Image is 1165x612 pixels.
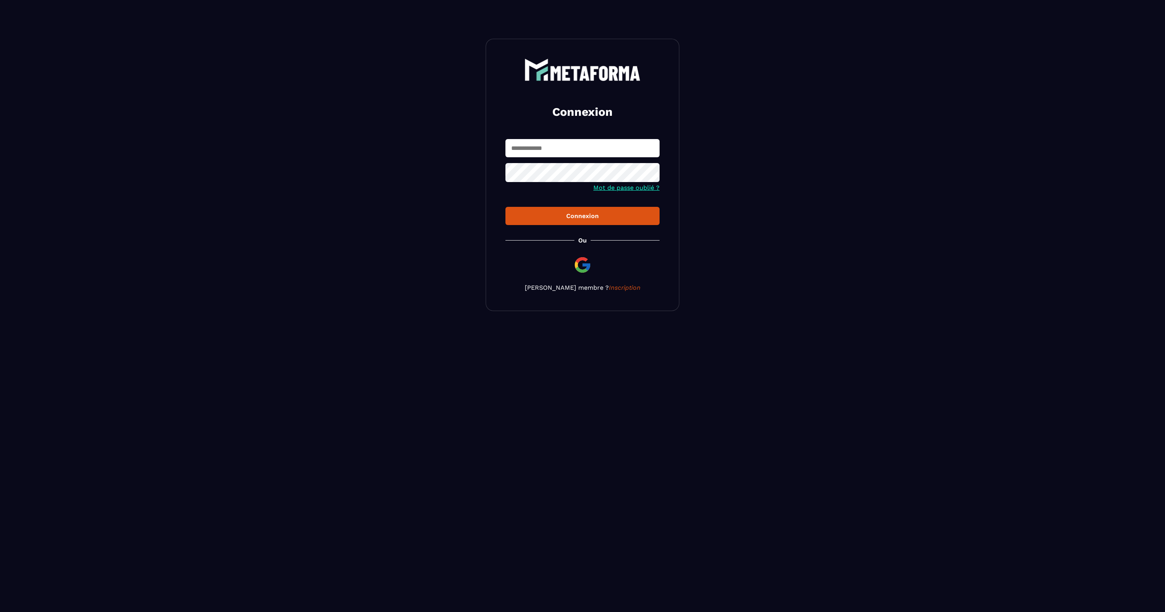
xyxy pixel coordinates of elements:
[505,284,660,291] p: [PERSON_NAME] membre ?
[573,256,592,274] img: google
[505,207,660,225] button: Connexion
[593,184,660,191] a: Mot de passe oublié ?
[505,58,660,81] a: logo
[512,212,653,220] div: Connexion
[609,284,641,291] a: Inscription
[515,104,650,120] h2: Connexion
[578,237,587,244] p: Ou
[524,58,641,81] img: logo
